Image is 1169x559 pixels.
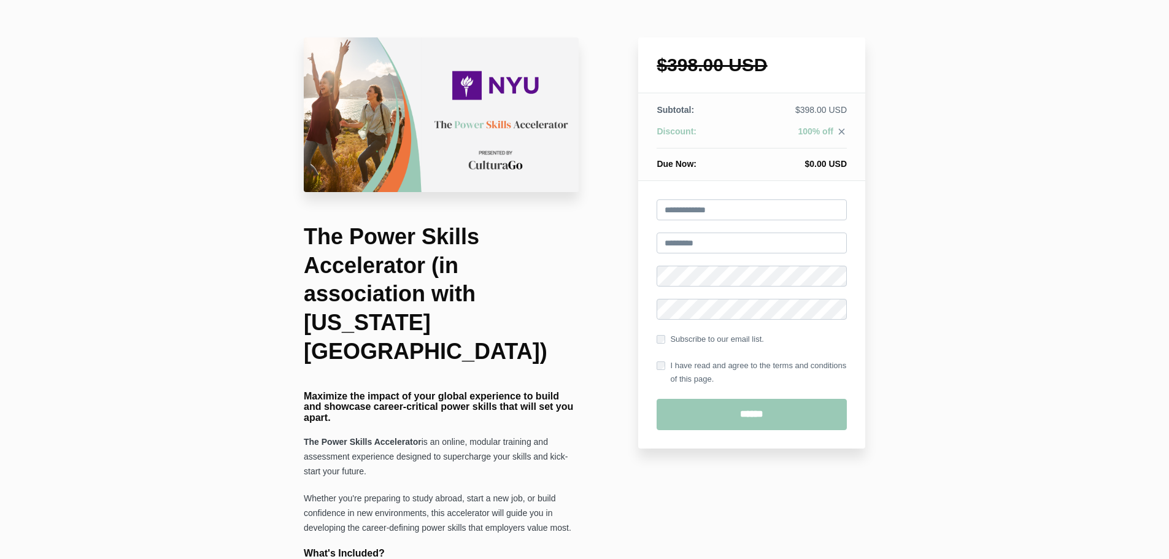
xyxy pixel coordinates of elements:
[657,56,847,74] h1: $398.00 USD
[657,359,847,386] label: I have read and agree to the terms and conditions of this page.
[657,333,763,346] label: Subscribe to our email list.
[805,159,847,169] span: $0.00 USD
[304,223,579,366] h1: The Power Skills Accelerator (in association with [US_STATE][GEOGRAPHIC_DATA])
[304,391,579,423] h4: Maximize the impact of your global experience to build and showcase career-critical power skills ...
[304,548,579,559] h4: What's Included?
[798,126,833,136] span: 100% off
[739,104,847,125] td: $398.00 USD
[304,37,579,192] img: 164d48-7b61-cb2d-62e6-83c3ae82ad_University_of_Exeter_Checkout_Page.png
[657,335,665,344] input: Subscribe to our email list.
[304,435,579,479] p: is an online, modular training and assessment experience designed to supercharge your skills and ...
[657,125,739,148] th: Discount:
[304,492,579,536] p: Whether you're preparing to study abroad, start a new job, or build confidence in new environment...
[833,126,847,140] a: close
[836,126,847,137] i: close
[657,148,739,171] th: Due Now:
[657,361,665,370] input: I have read and agree to the terms and conditions of this page.
[304,437,422,447] strong: The Power Skills Accelerator
[657,105,694,115] span: Subtotal:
